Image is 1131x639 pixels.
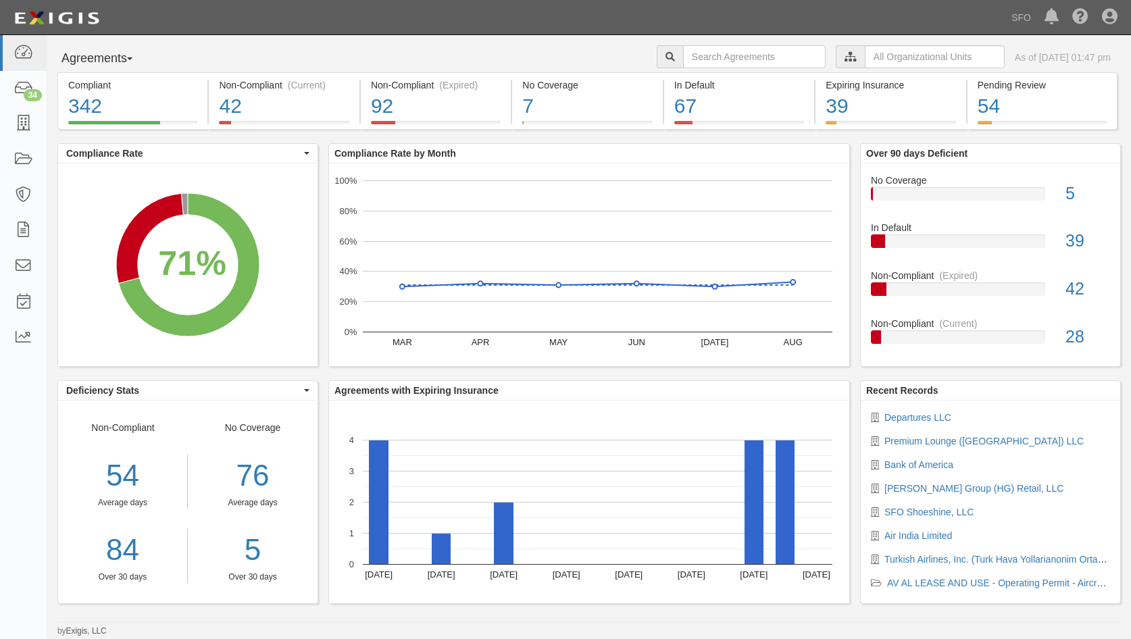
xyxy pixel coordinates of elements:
text: 20% [339,297,357,307]
a: Premium Lounge ([GEOGRAPHIC_DATA]) LLC [884,436,1084,446]
text: [DATE] [678,569,705,580]
text: 80% [339,206,357,216]
div: Non-Compliant [861,317,1120,330]
div: In Default [861,221,1120,234]
div: 39 [1055,229,1120,253]
button: Compliance Rate [58,144,318,163]
a: Non-Compliant(Current)28 [871,317,1110,355]
text: [DATE] [365,569,393,580]
a: Pending Review54 [967,121,1117,132]
div: Average days [58,497,187,509]
img: logo-5460c22ac91f19d4615b14bd174203de0afe785f0fc80cf4dbbc73dc1793850b.png [10,6,103,30]
span: Compliance Rate [66,147,301,160]
div: (Expired) [939,269,978,282]
a: No Coverage5 [871,174,1110,222]
a: SFO Shoeshine, LLC [884,507,974,517]
a: SFO [1005,4,1038,31]
div: Non-Compliant (Current) [219,78,349,92]
a: Compliant342 [57,121,207,132]
text: MAY [549,337,568,347]
b: Compliance Rate by Month [334,148,456,159]
text: JUN [628,337,645,347]
div: Non-Compliant [58,421,188,583]
text: [DATE] [701,337,729,347]
a: Expiring Insurance39 [815,121,965,132]
text: 4 [349,435,354,445]
a: Non-Compliant(Current)42 [209,121,359,132]
text: 1 [349,528,354,538]
div: No Coverage [861,174,1120,187]
text: [DATE] [490,569,518,580]
a: 84 [58,529,187,571]
div: Compliant [68,78,197,92]
div: 76 [198,455,307,497]
div: Average days [198,497,307,509]
div: As of [DATE] 01:47 pm [1015,51,1111,64]
div: In Default [674,78,804,92]
div: 42 [1055,277,1120,301]
text: 0% [345,327,357,337]
text: [DATE] [428,569,455,580]
button: Agreements [57,45,159,72]
a: In Default67 [664,121,814,132]
a: Departures LLC [884,412,951,423]
div: No Coverage [522,78,652,92]
a: Non-Compliant(Expired)92 [361,121,511,132]
div: 39 [826,92,955,121]
text: 3 [349,466,354,476]
b: Agreements with Expiring Insurance [334,385,499,396]
div: Over 30 days [58,571,187,583]
text: 100% [334,176,357,186]
text: [DATE] [615,569,643,580]
a: Air India Limited [884,530,952,541]
div: 342 [68,92,197,121]
a: Bank of America [884,459,953,470]
div: 28 [1055,325,1120,349]
text: AUG [784,337,803,347]
div: No Coverage [188,421,318,583]
div: 34 [24,89,42,101]
div: (Expired) [439,78,478,92]
div: 92 [371,92,501,121]
text: [DATE] [553,569,580,580]
b: Over 90 days Deficient [866,148,967,159]
text: MAR [393,337,412,347]
div: A chart. [329,401,849,603]
b: Recent Records [866,385,938,396]
div: Pending Review [978,78,1107,92]
text: 40% [339,266,357,276]
a: Turkish Airlines, Inc. (Turk Hava Yollarianonim Ortakligi) [884,554,1117,565]
a: No Coverage7 [512,121,662,132]
text: 0 [349,559,354,569]
small: by [57,625,107,637]
text: [DATE] [803,569,830,580]
a: 5 [198,529,307,571]
a: Exigis, LLC [66,626,107,636]
text: 2 [349,497,354,507]
div: 67 [674,92,804,121]
div: 5 [1055,182,1120,206]
div: Over 30 days [198,571,307,583]
a: Non-Compliant(Expired)42 [871,269,1110,317]
svg: A chart. [329,163,849,366]
input: All Organizational Units [865,45,1005,68]
div: Expiring Insurance [826,78,955,92]
div: 7 [522,92,652,121]
div: (Current) [288,78,326,92]
div: 71% [158,240,226,288]
div: Non-Compliant [861,269,1120,282]
svg: A chart. [58,163,318,366]
text: [DATE] [740,569,768,580]
i: Help Center - Complianz [1072,9,1088,26]
text: 60% [339,236,357,246]
div: (Current) [939,317,977,330]
div: 42 [219,92,349,121]
input: Search Agreements [683,45,826,68]
div: Non-Compliant (Expired) [371,78,501,92]
a: In Default39 [871,221,1110,269]
span: Deficiency Stats [66,384,301,397]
